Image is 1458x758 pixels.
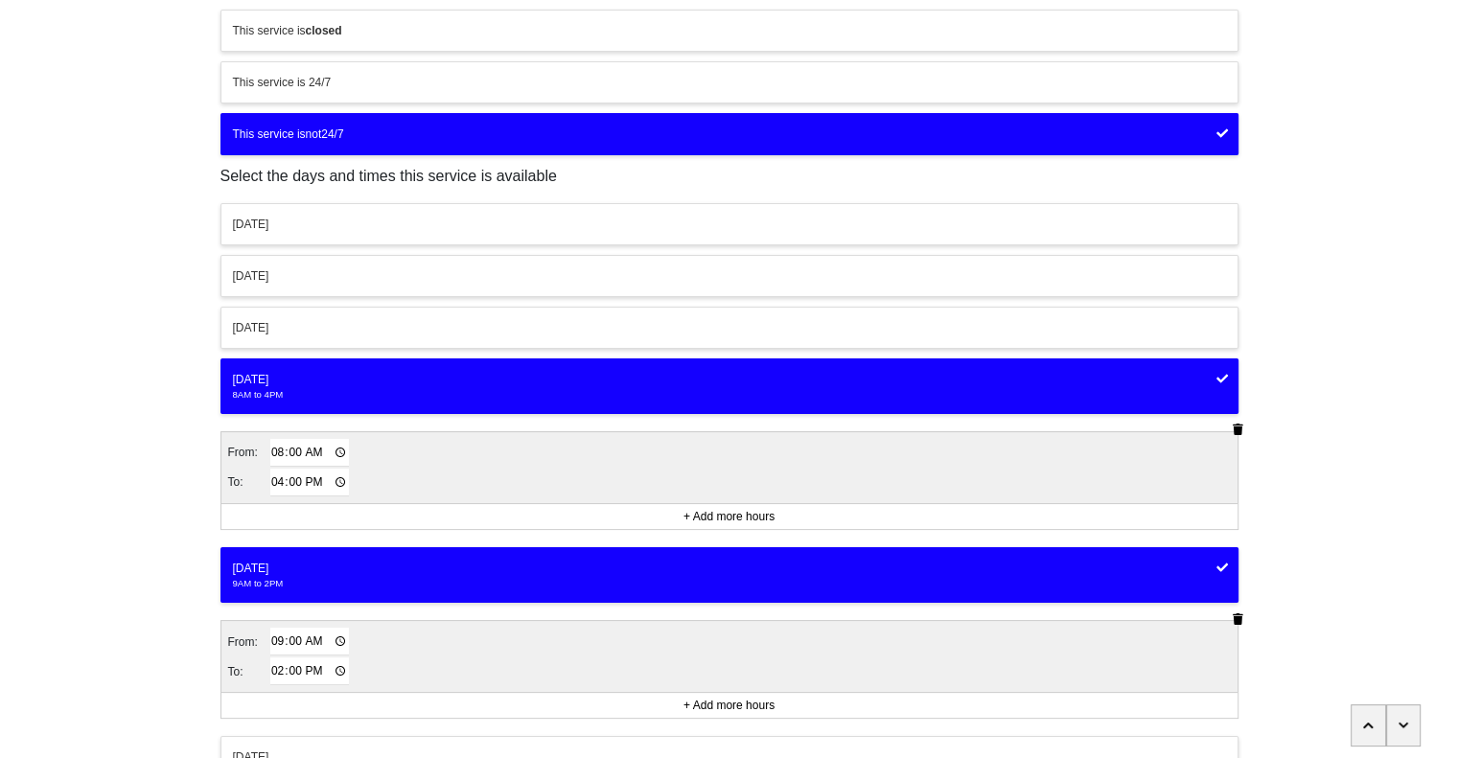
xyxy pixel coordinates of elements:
button: [DATE]8AM to 4PM [220,358,1238,414]
button: This service is 24/7 [220,61,1238,103]
button: + Add more hours [678,507,780,526]
button: [DATE] [220,255,1238,297]
strong: closed [306,24,342,37]
td: To: [227,656,269,686]
div: [DATE] [233,560,1226,577]
strong: not [306,127,322,141]
button: This service isclosed [220,10,1238,52]
div: [DATE] [233,371,1226,388]
button: This service isnot24/7 [220,113,1238,155]
div: 9AM to 2PM [233,577,1226,590]
button: [DATE]9AM to 2PM [220,547,1238,603]
div: [DATE] [233,267,1226,285]
p: Select the days and times this service is available [220,165,1238,188]
button: [DATE] [220,203,1238,245]
button: + Add more hours [678,696,780,715]
div: This service is [233,22,1226,39]
div: This service is 24/7 [233,74,1226,91]
div: [DATE] [233,216,1226,233]
td: From: [227,627,269,656]
td: From: [227,438,269,468]
div: This service is 24/7 [233,126,1226,143]
button: [DATE] [220,307,1238,349]
div: [DATE] [233,319,1226,336]
td: To: [227,468,269,497]
div: 8AM to 4PM [233,388,1226,402]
